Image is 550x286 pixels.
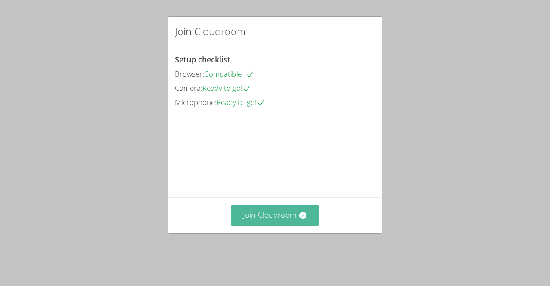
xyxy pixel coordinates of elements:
span: Ready to go! [202,83,251,93]
span: Camera: [175,83,202,93]
span: Ready to go! [217,97,265,107]
span: Compatible [204,69,254,79]
span: Microphone: [175,97,217,107]
span: Browser: [175,69,204,79]
h2: Join Cloudroom [175,24,246,39]
span: Setup checklist [175,54,230,65]
button: Join Cloudroom [231,205,319,226]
